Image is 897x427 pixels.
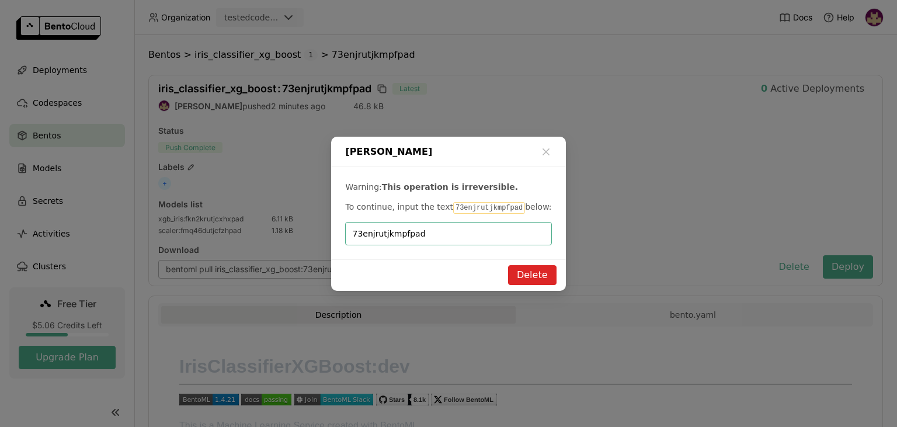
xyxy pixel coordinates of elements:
[331,137,565,167] div: [PERSON_NAME]
[345,182,381,192] span: Warning:
[345,202,453,211] span: To continue, input the text
[382,182,518,192] b: This operation is irreversible.
[525,202,551,211] span: below:
[508,265,557,285] button: Delete
[453,202,525,214] code: 73enjrutjkmpfpad
[331,137,565,291] div: dialog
